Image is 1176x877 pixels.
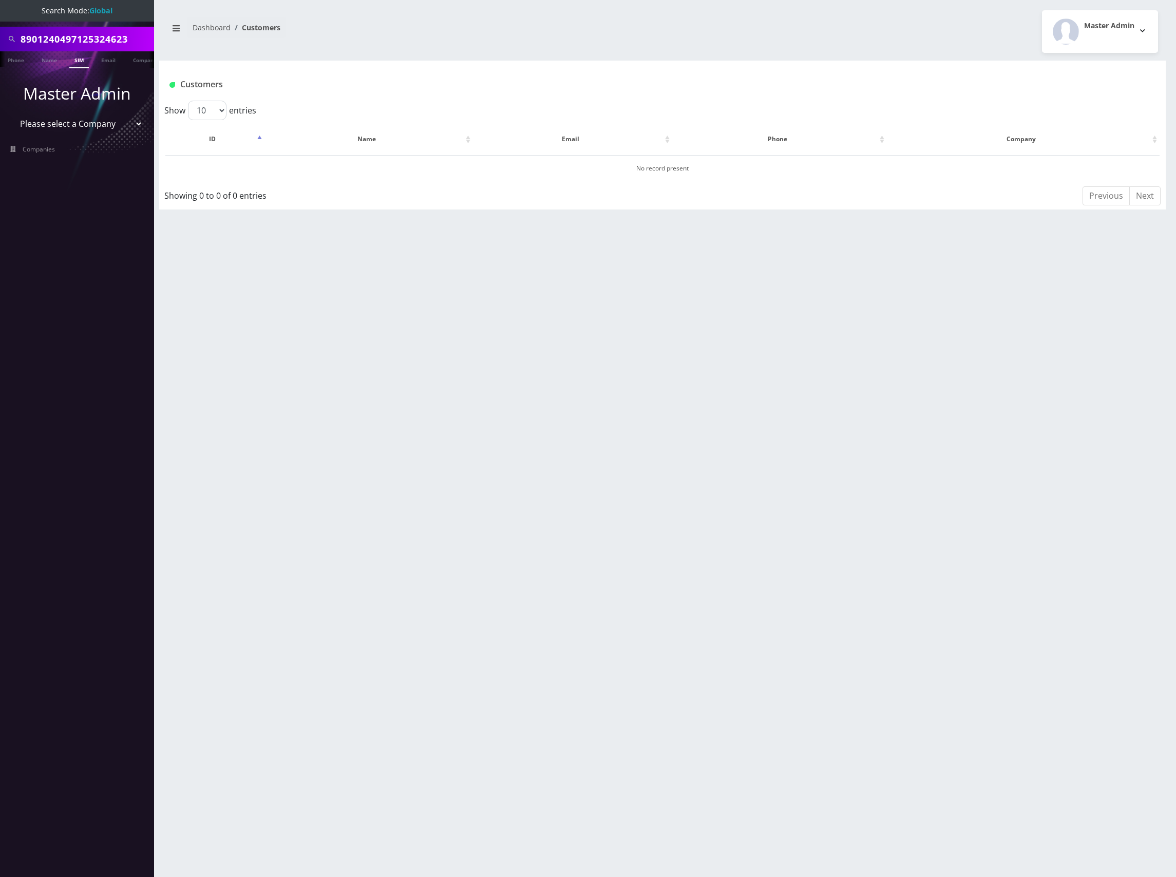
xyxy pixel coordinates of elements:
th: Company: activate to sort column ascending [888,124,1160,154]
a: Previous [1083,186,1130,205]
a: Phone [3,51,29,67]
input: Search All Companies [21,29,151,49]
select: Showentries [188,101,226,120]
a: Name [36,51,62,67]
div: Showing 0 to 0 of 0 entries [164,185,572,202]
a: Dashboard [193,23,231,32]
th: ID: activate to sort column descending [165,124,264,154]
td: No record present [165,155,1160,181]
button: Master Admin [1042,10,1158,53]
span: Companies [23,145,55,154]
a: Email [96,51,121,67]
li: Customers [231,22,280,33]
th: Phone: activate to sort column ascending [673,124,887,154]
nav: breadcrumb [167,17,655,46]
h2: Master Admin [1084,22,1134,30]
a: Next [1129,186,1161,205]
a: SIM [69,51,89,68]
label: Show entries [164,101,256,120]
a: Company [128,51,162,67]
strong: Global [89,6,112,15]
th: Email: activate to sort column ascending [474,124,672,154]
span: Search Mode: [42,6,112,15]
th: Name: activate to sort column ascending [265,124,473,154]
h1: Customers [169,80,989,89]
